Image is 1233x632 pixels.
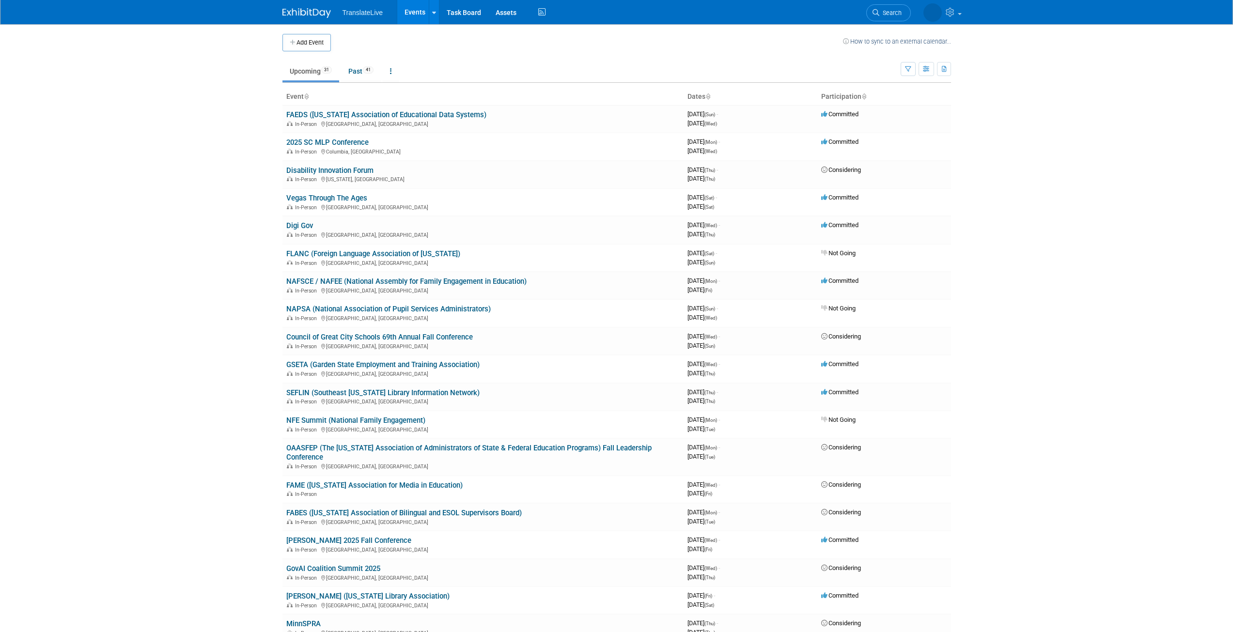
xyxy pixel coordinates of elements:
span: In-Person [295,315,320,322]
a: Sort by Event Name [304,92,309,100]
img: In-Person Event [287,149,293,154]
span: - [718,360,720,368]
div: [GEOGRAPHIC_DATA], [GEOGRAPHIC_DATA] [286,462,680,470]
span: Committed [821,110,858,118]
img: ExhibitDay [282,8,331,18]
span: Search [856,9,878,16]
div: [GEOGRAPHIC_DATA], [GEOGRAPHIC_DATA] [286,231,680,238]
span: [DATE] [687,249,717,257]
span: In-Person [295,176,320,183]
a: [PERSON_NAME] ([US_STATE] Library Association) [286,592,450,601]
span: In-Person [295,371,320,377]
span: In-Person [295,427,320,433]
span: (Tue) [704,454,715,460]
a: GSETA (Garden State Employment and Training Association) [286,360,480,369]
div: [GEOGRAPHIC_DATA], [GEOGRAPHIC_DATA] [286,203,680,211]
span: [DATE] [687,203,714,210]
span: [DATE] [687,564,720,571]
div: [GEOGRAPHIC_DATA], [GEOGRAPHIC_DATA] [286,120,680,127]
span: [DATE] [687,147,717,154]
span: [DATE] [687,536,720,543]
a: Search [843,4,887,21]
span: (Wed) [704,223,717,228]
img: In-Person Event [287,232,293,237]
span: [DATE] [687,360,720,368]
span: Considering [821,619,861,627]
span: (Wed) [704,149,717,154]
span: [DATE] [687,388,718,396]
span: (Fri) [704,491,712,496]
span: In-Person [295,343,320,350]
span: [DATE] [687,333,720,340]
span: (Thu) [704,232,715,237]
a: Sort by Participation Type [861,92,866,100]
span: In-Person [295,463,320,470]
span: (Sun) [704,260,715,265]
span: In-Person [295,232,320,238]
a: OAASFEP (The [US_STATE] Association of Administrators of State & Federal Education Programs) Fall... [286,444,652,462]
span: In-Person [295,399,320,405]
span: [DATE] [687,397,715,404]
div: [GEOGRAPHIC_DATA], [GEOGRAPHIC_DATA] [286,314,680,322]
span: Committed [821,138,858,145]
span: - [714,592,715,599]
span: (Thu) [704,399,715,404]
span: (Wed) [704,482,717,488]
div: [GEOGRAPHIC_DATA], [GEOGRAPHIC_DATA] [286,545,680,553]
span: [DATE] [687,120,717,127]
span: [DATE] [687,305,718,312]
span: Considering [821,481,861,488]
span: - [718,138,720,145]
span: [DATE] [687,370,715,377]
a: Disability Innovation Forum [286,166,374,175]
span: (Thu) [704,621,715,626]
div: [GEOGRAPHIC_DATA], [GEOGRAPHIC_DATA] [286,573,680,581]
span: (Fri) [704,593,712,599]
a: Sort by Start Date [705,92,710,100]
span: - [718,444,720,451]
span: Considering [821,166,861,173]
span: [DATE] [687,545,712,553]
span: - [718,277,720,284]
img: In-Person Event [287,121,293,126]
span: [DATE] [687,175,715,182]
span: In-Person [295,149,320,155]
span: [DATE] [687,342,715,349]
div: [US_STATE], [GEOGRAPHIC_DATA] [286,175,680,183]
span: [DATE] [687,277,720,284]
a: FAME ([US_STATE] Association for Media in Education) [286,481,463,490]
a: Council of Great City Schools 69th Annual Fall Conference [286,333,473,341]
span: (Sun) [704,306,715,311]
img: Colte Swift [900,5,942,16]
span: Committed [821,592,858,599]
div: [GEOGRAPHIC_DATA], [GEOGRAPHIC_DATA] [286,518,680,525]
span: (Mon) [704,139,717,145]
span: 31 [321,66,332,74]
span: [DATE] [687,490,712,497]
span: (Wed) [704,121,717,126]
div: [GEOGRAPHIC_DATA], [GEOGRAPHIC_DATA] [286,370,680,377]
img: In-Person Event [287,519,293,524]
span: - [716,194,717,201]
span: (Thu) [704,168,715,173]
span: - [717,305,718,312]
img: In-Person Event [287,491,293,496]
span: (Wed) [704,538,717,543]
span: [DATE] [687,601,714,608]
div: Columbia, [GEOGRAPHIC_DATA] [286,147,680,155]
span: Not Going [821,305,856,312]
div: [GEOGRAPHIC_DATA], [GEOGRAPHIC_DATA] [286,286,680,294]
span: [DATE] [687,138,720,145]
span: - [718,509,720,516]
span: (Sun) [704,112,715,117]
a: FLANC (Foreign Language Association of [US_STATE]) [286,249,460,258]
span: In-Person [295,260,320,266]
span: (Wed) [704,566,717,571]
span: In-Person [295,602,320,609]
span: In-Person [295,547,320,553]
div: [GEOGRAPHIC_DATA], [GEOGRAPHIC_DATA] [286,601,680,609]
span: (Sat) [704,204,714,210]
span: - [717,619,718,627]
span: [DATE] [687,416,720,423]
span: [DATE] [687,444,720,451]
